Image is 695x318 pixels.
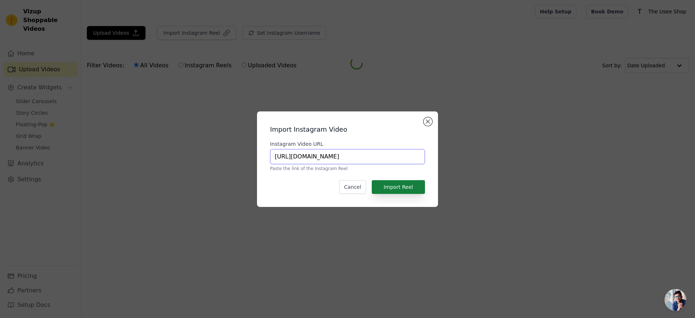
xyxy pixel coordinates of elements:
[270,124,425,135] h2: Import Instagram Video
[270,149,425,164] input: https://www.instagram.com/reel/ABC123/
[665,289,686,311] div: Open chat
[372,180,425,194] button: Import Reel
[270,166,425,171] p: Paste the link of the Instagram Reel
[339,180,366,194] button: Cancel
[270,140,425,148] label: Instagram Video URL
[424,117,432,126] button: Close modal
